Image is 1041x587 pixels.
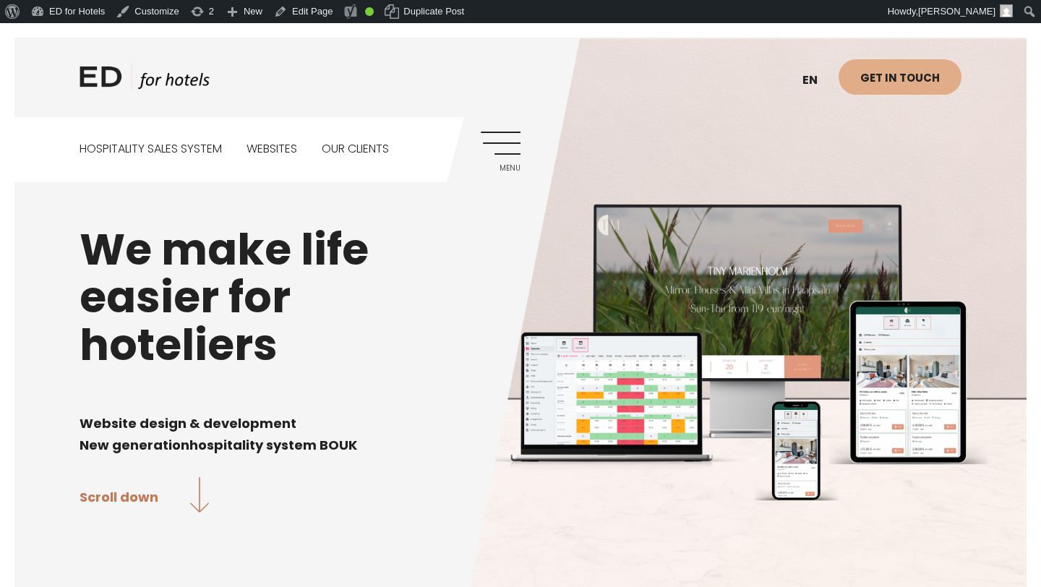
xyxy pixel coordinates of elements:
[80,63,210,99] a: ED HOTELS
[80,117,222,181] a: Hospitality sales system
[365,7,374,16] div: Good
[80,414,296,454] span: Website design & development New generation
[795,63,839,98] a: en
[322,117,389,181] a: Our clients
[189,436,357,454] span: hospitality system BOUK
[247,117,297,181] a: Websites
[481,132,520,171] a: Menu
[481,164,520,173] span: Menu
[918,6,995,17] span: [PERSON_NAME]
[80,390,961,455] div: Page 1
[80,226,961,369] h1: We make life easier for hoteliers
[839,59,961,95] a: Get in touch
[80,477,209,515] a: Scroll down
